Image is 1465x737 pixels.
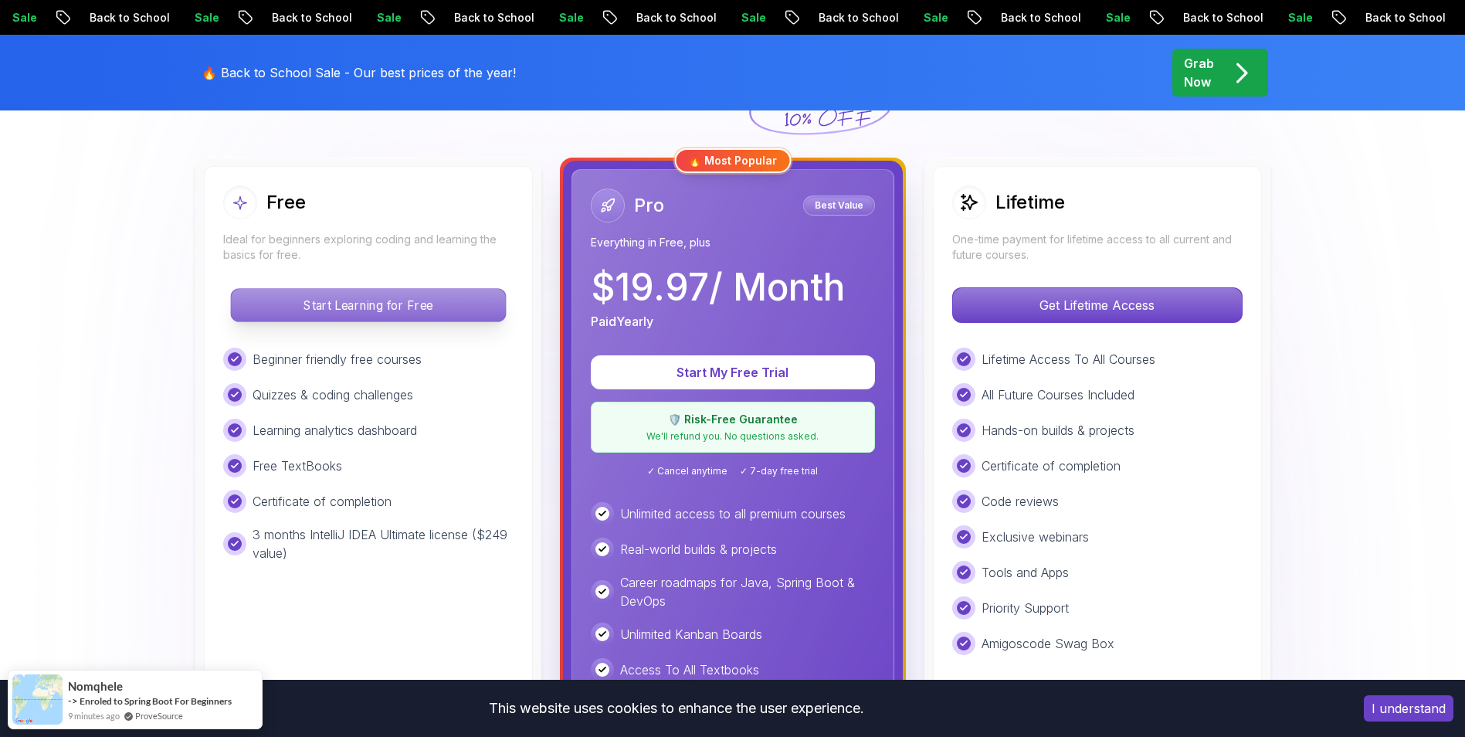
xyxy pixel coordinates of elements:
p: 🛡️ Risk-Free Guarantee [601,412,865,427]
p: Back to School [624,10,729,25]
p: 🔥 Back to School Sale - Our best prices of the year! [202,63,516,82]
p: One-time payment for lifetime access to all current and future courses. [952,232,1243,263]
p: Exclusive webinars [982,528,1089,546]
p: $ 19.97 / Month [591,269,845,306]
h2: Lifetime [995,190,1065,215]
p: Back to School [1353,10,1458,25]
p: Ideal for beginners exploring coding and learning the basics for free. [223,232,514,263]
p: Hands-on builds & projects [982,421,1134,440]
button: Start My Free Trial [591,355,875,389]
p: Certificate of completion [253,492,392,511]
p: Tools and Apps [982,563,1069,582]
p: We'll refund you. No questions asked. [601,430,865,443]
h2: Free [266,190,306,215]
a: ProveSource [135,709,183,722]
p: Everything in Free, plus [591,235,875,250]
span: 9 minutes ago [68,709,120,722]
p: Back to School [259,10,365,25]
p: Sale [365,10,414,25]
p: Back to School [1171,10,1276,25]
div: This website uses cookies to enhance the user experience. [12,691,1341,725]
p: Back to School [989,10,1094,25]
p: Sale [729,10,778,25]
p: Start Learning for Free [231,289,505,321]
p: Get Lifetime Access [953,288,1242,322]
span: -> [68,695,78,707]
p: Priority Support [982,599,1069,617]
p: Access To All Textbooks [620,661,759,679]
button: Get Lifetime Access [952,287,1243,323]
p: All Future Courses Included [982,385,1134,404]
p: Paid Yearly [591,312,653,331]
p: Lifetime Access To All Courses [982,350,1155,368]
p: Beginner friendly free courses [253,350,422,368]
p: Unlimited Kanban Boards [620,625,762,644]
button: Accept cookies [1364,695,1453,722]
p: Unlimited access to all premium courses [620,504,846,523]
p: Code reviews [982,492,1059,511]
p: Career roadmaps for Java, Spring Boot & DevOps [620,573,875,610]
a: Get Lifetime Access [952,297,1243,313]
p: Quizzes & coding challenges [253,385,413,404]
p: Sale [182,10,232,25]
p: Free TextBooks [253,457,342,475]
p: Start My Free Trial [609,363,856,382]
span: ✓ Cancel anytime [647,465,727,477]
p: Learning analytics dashboard [253,421,417,440]
img: provesource social proof notification image [12,674,63,725]
p: Certificate of completion [982,457,1121,475]
p: Best Value [805,198,873,213]
p: Real-world builds & projects [620,540,777,559]
span: ✓ 7-day free trial [740,465,818,477]
span: Nomqhele [68,680,123,693]
h2: Pro [634,193,664,218]
p: Grab Now [1184,54,1214,91]
p: Sale [547,10,596,25]
p: Sale [1276,10,1325,25]
p: Back to School [442,10,547,25]
p: Back to School [806,10,911,25]
p: Sale [1094,10,1143,25]
a: Start Learning for Free [223,297,514,313]
p: Sale [911,10,961,25]
p: 3 months IntelliJ IDEA Ultimate license ($249 value) [253,525,514,562]
button: Start Learning for Free [230,288,506,322]
p: Back to School [77,10,182,25]
a: Enroled to Spring Boot For Beginners [80,695,232,707]
p: Amigoscode Swag Box [982,634,1114,653]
